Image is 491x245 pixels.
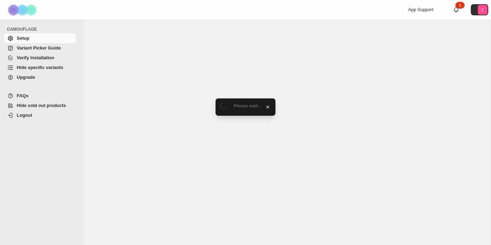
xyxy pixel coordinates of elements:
a: 1 [453,6,460,13]
span: Avatar with initials C [478,5,488,15]
a: FAQs [4,91,76,101]
img: Camouflage [6,0,40,20]
a: Upgrade [4,72,76,82]
span: Setup [17,36,29,41]
a: Verify Installation [4,53,76,63]
span: Hide sold out products [17,103,66,108]
span: App Support [408,7,433,12]
span: Hide specific variants [17,65,63,70]
a: Logout [4,110,76,120]
span: FAQs [17,93,29,98]
span: Please wait... [234,103,262,108]
text: C [481,8,484,12]
button: Avatar with initials C [471,4,488,15]
span: Logout [17,113,32,118]
a: Setup [4,33,76,43]
span: Variant Picker Guide [17,45,61,51]
a: Variant Picker Guide [4,43,76,53]
a: Hide sold out products [4,101,76,110]
span: CAMOUFLAGE [7,26,79,32]
span: Verify Installation [17,55,54,60]
div: 1 [455,2,465,9]
span: Upgrade [17,75,35,80]
a: Hide specific variants [4,63,76,72]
